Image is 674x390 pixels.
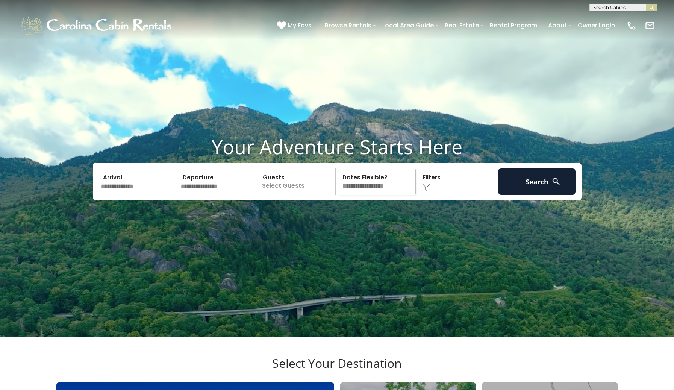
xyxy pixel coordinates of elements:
p: Select Guests [258,168,336,195]
img: filter--v1.png [423,184,430,191]
a: Rental Program [486,19,541,32]
a: Real Estate [441,19,483,32]
img: search-regular-white.png [551,177,561,186]
a: Local Area Guide [379,19,438,32]
h3: Select Your Destination [55,356,619,382]
h1: Your Adventure Starts Here [6,135,668,158]
a: About [544,19,571,32]
span: My Favs [288,21,312,30]
img: phone-regular-white.png [626,20,637,31]
a: Browse Rentals [321,19,375,32]
button: Search [498,168,576,195]
a: Owner Login [574,19,619,32]
img: mail-regular-white.png [645,20,655,31]
a: My Favs [277,21,314,30]
img: White-1-1-2.png [19,14,175,37]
